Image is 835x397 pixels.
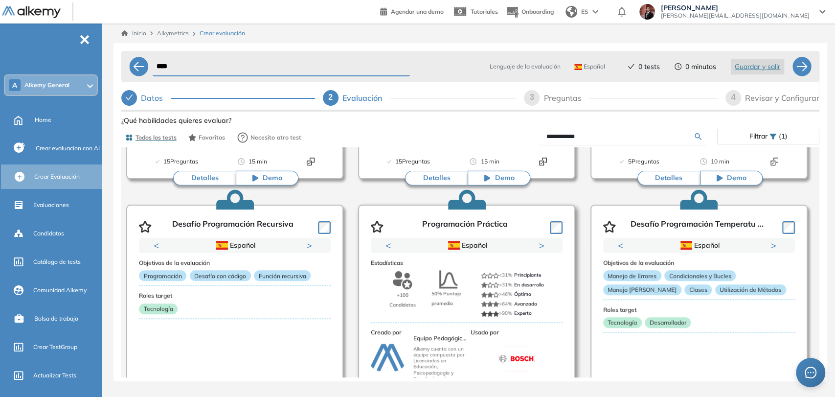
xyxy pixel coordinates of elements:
button: Detalles [173,171,236,186]
p: Desarrollador [645,317,691,328]
img: company-logo [499,340,535,376]
span: Español [574,63,605,70]
span: 2 [328,93,333,101]
span: Avanzado [515,301,538,307]
button: Demo [236,171,298,186]
img: ESP [680,241,692,250]
button: Demo [468,171,530,186]
span: Todos los tests [135,133,177,142]
button: 2 [697,253,705,255]
span: Alkemy General [24,81,69,89]
span: Tutoriales [471,8,498,15]
span: Evaluaciones [33,201,69,210]
span: 5 Preguntas [628,157,659,166]
div: Evaluación [342,90,390,106]
p: Condicionales y Bucles [664,270,736,281]
div: 3Preguntas [524,90,718,106]
span: >90% [499,310,515,316]
span: Necesito otro test [250,133,301,142]
a: Inicio [121,29,146,38]
button: Onboarding [506,1,554,23]
button: Previous [154,240,163,250]
span: Crear TestGroup [33,343,77,351]
button: 3 [476,253,484,255]
span: Principiante [515,272,542,278]
span: Crear Evaluación [34,172,80,181]
h3: Roles target [603,306,795,313]
span: >31% [499,281,515,288]
h3: Creado por [371,329,467,336]
span: 4 [731,93,736,101]
img: Format test logo [770,158,778,165]
span: Favoritos [199,133,225,142]
span: 10 min [711,157,729,166]
button: Favoritos [184,129,229,146]
p: Tecnología [603,317,642,328]
h3: Objetivos de la evaluación [603,259,795,266]
button: Todos los tests [121,129,181,146]
button: 2 [465,253,473,255]
img: Format test logo [539,158,547,165]
p: Función recursiva [254,270,311,281]
p: Desafío Programación Recursiva [172,219,293,234]
button: Demo [700,171,763,186]
h3: Usado por [471,329,563,336]
button: 3 [245,253,252,255]
span: Demo [727,173,746,183]
button: Previous [618,240,628,250]
span: En desarrollo [515,281,544,288]
p: Tecnología [139,304,178,314]
span: [PERSON_NAME][EMAIL_ADDRESS][DOMAIN_NAME] [661,12,810,20]
img: ESP [216,241,228,250]
span: Home [35,116,51,124]
span: Onboarding [521,8,554,15]
span: 15 Preguntas [163,157,198,166]
span: Catálogo de tests [33,257,81,266]
span: Experto [515,310,532,316]
span: ES [581,7,588,16]
p: Programación [139,270,186,281]
h3: Objetivos de la evaluación [139,259,331,266]
p: Programación Práctica [422,219,507,234]
div: Revisar y Configurar [745,90,819,106]
span: 50% Puntaje promedio [431,289,466,308]
button: 2 [233,253,241,255]
div: Datos [121,90,315,106]
span: >46% [499,291,515,297]
img: Format test logo [307,158,315,165]
span: 0 tests [638,62,660,72]
img: Logo [2,6,61,19]
span: Actualizar Tests [33,371,76,380]
button: Next [770,240,780,250]
div: 4Revisar y Configurar [725,90,819,106]
span: 15 min [480,157,499,166]
img: arrow [592,10,598,14]
button: Next [538,240,548,250]
span: Comunidad Alkemy [33,286,87,295]
span: Candidatos [33,229,64,238]
span: check [125,93,133,101]
button: 1 [217,253,229,255]
div: Español [406,240,528,251]
span: 15 Preguntas [395,157,430,166]
p: Utilización de Métodos [715,284,786,295]
img: author-avatar [370,340,406,376]
a: Agendar una demo [380,5,444,17]
button: Previous [385,240,395,250]
span: Filtrar [749,129,767,143]
span: Alkymetrics [157,29,189,37]
h3: Equipo Pedagógico Alkemy [413,335,468,342]
span: message [805,367,816,378]
div: Español [174,240,296,251]
span: Guardar y salir [735,61,780,72]
img: ESP [574,64,582,70]
span: Demo [495,173,514,183]
span: Agendar una demo [391,8,444,15]
span: Crear evaluacion con AI [36,144,100,153]
span: [PERSON_NAME] [661,4,810,12]
p: Clases [684,284,712,295]
img: ESP [448,241,460,250]
button: 1 [449,253,461,255]
div: Datos [141,90,171,106]
div: Español [638,240,760,251]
